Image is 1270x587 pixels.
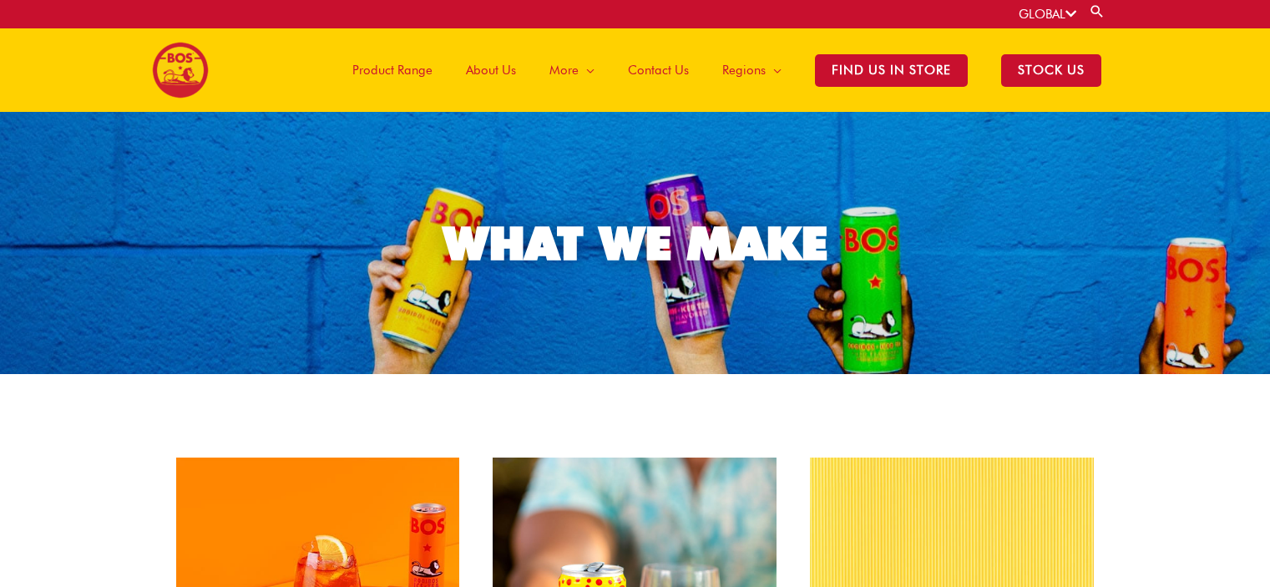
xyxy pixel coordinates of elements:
[815,54,968,87] span: Find Us in Store
[984,28,1118,112] a: STOCK US
[449,28,533,112] a: About Us
[706,28,798,112] a: Regions
[466,45,516,95] span: About Us
[152,42,209,99] img: BOS logo finals-200px
[1089,3,1106,19] a: Search button
[1001,54,1101,87] span: STOCK US
[323,28,1118,112] nav: Site Navigation
[336,28,449,112] a: Product Range
[352,45,433,95] span: Product Range
[549,45,579,95] span: More
[1019,7,1076,22] a: GLOBAL
[628,45,689,95] span: Contact Us
[533,28,611,112] a: More
[443,220,827,266] div: WHAT WE MAKE
[611,28,706,112] a: Contact Us
[722,45,766,95] span: Regions
[798,28,984,112] a: Find Us in Store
